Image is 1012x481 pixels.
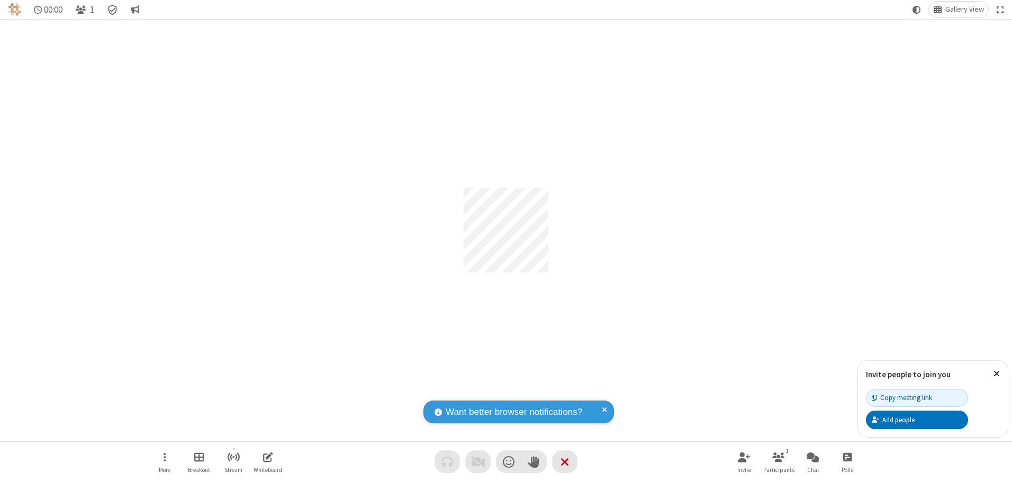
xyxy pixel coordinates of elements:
[159,467,170,473] span: More
[737,467,751,473] span: Invite
[149,447,180,477] button: Open menu
[254,467,282,473] span: Whiteboard
[807,467,819,473] span: Chat
[872,393,932,403] div: Copy meeting link
[496,450,521,473] button: Send a reaction
[797,447,829,477] button: Open chat
[224,467,242,473] span: Stream
[446,405,582,419] span: Want better browser notifications?
[8,3,21,16] img: QA Selenium DO NOT DELETE OR CHANGE
[992,2,1008,17] button: Fullscreen
[832,447,863,477] button: Open poll
[103,2,123,17] div: Meeting details Encryption enabled
[183,447,215,477] button: Manage Breakout Rooms
[71,2,98,17] button: Open participant list
[90,5,94,15] span: 1
[842,467,853,473] span: Polls
[552,450,577,473] button: End or leave meeting
[521,450,547,473] button: Raise hand
[763,467,794,473] span: Participants
[188,467,210,473] span: Breakout
[763,447,794,477] button: Open participant list
[465,450,491,473] button: Video
[783,446,792,456] div: 1
[986,361,1008,387] button: Close popover
[252,447,284,477] button: Open shared whiteboard
[44,5,62,15] span: 00:00
[908,2,925,17] button: Using system theme
[866,411,968,429] button: Add people
[728,447,760,477] button: Invite participants (Alt+I)
[435,450,460,473] button: Audio problem - check your Internet connection or call by phone
[30,2,67,17] div: Timer
[218,447,249,477] button: Start streaming
[126,2,143,17] button: Conversation
[929,2,988,17] button: Change layout
[866,369,951,379] label: Invite people to join you
[945,5,984,14] span: Gallery view
[866,389,968,407] button: Copy meeting link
